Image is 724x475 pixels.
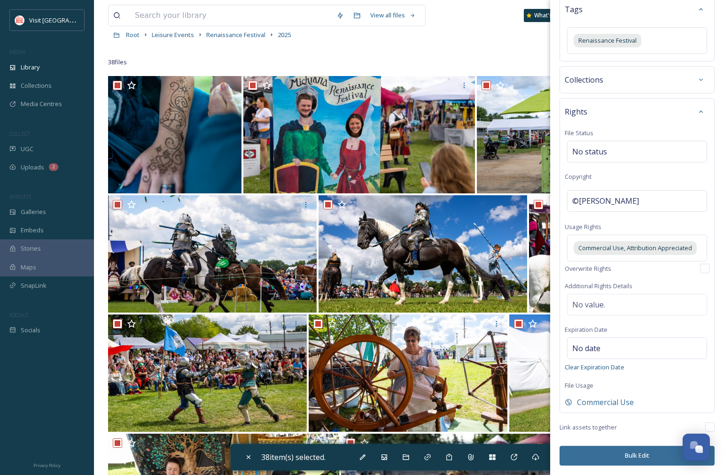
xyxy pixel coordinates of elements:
div: 2 [49,163,58,171]
span: Link assets together [560,423,617,432]
span: File Status [565,129,593,137]
input: Search your library [130,5,332,26]
img: MLC 8.24.25 Michiana Ren Fest 31-A.jpg [309,314,507,432]
img: MLC 8.24.25 Michiana Ren Fest 34-A.jpg [319,195,527,313]
span: Leisure Events [152,31,194,39]
img: MLC 8.24.25 Michiana Ren Fest 30-A.jpg [509,314,708,432]
img: MLC 8.24.25 Michiana Ren Fest 37-A.jpg [243,76,475,193]
span: Galleries [21,207,46,216]
span: SOCIALS [9,311,28,318]
a: Leisure Events [152,29,194,40]
span: Usage Rights [565,222,601,231]
img: MLC 8.24.25 Michiana Ren Fest 33-A.jpg [529,195,708,313]
span: Collections [21,81,52,90]
span: Root [126,31,140,39]
span: Commercial Use, Attribution Appreciated [578,244,692,253]
img: MLC 8.24.25 Michiana Ren Fest 36-A.jpg [477,76,708,193]
a: View all files [366,6,420,24]
span: Renaissance Festival [578,36,637,45]
a: What's New [524,9,571,22]
img: MLC 8.24.25 Michiana Ren Fest 35-A.jpg [108,195,317,313]
span: Stories [21,244,41,253]
span: Clear Expiration Date [565,363,624,371]
span: Embeds [21,226,44,235]
span: No date [572,343,600,354]
span: 2025 [278,31,291,39]
span: Commercial Use [577,397,634,408]
img: vsbm-stackedMISH_CMYKlogo2017.jpg [15,15,24,25]
span: ©[PERSON_NAME] [572,195,639,207]
span: Additional Rights Details [565,282,632,290]
a: 2025 [278,29,291,40]
img: MLC 8.24.25 Michiana Ren Fest 32-A.jpg [108,314,307,432]
span: Tags [565,4,583,15]
span: Expiration Date [565,325,607,334]
span: COLLECT [9,130,30,137]
span: Socials [21,326,40,335]
span: Overwrite Rights [565,264,611,273]
a: Renaissance Festival [206,29,265,40]
span: Library [21,63,39,72]
span: SnapLink [21,281,47,290]
span: No value. [572,299,605,310]
span: Collections [565,74,603,85]
span: Renaissance Festival [206,31,265,39]
a: Privacy Policy [33,459,61,470]
img: MLC 8.24.25 Michiana Ren Fest 38-A.jpg [108,76,241,193]
a: Root [126,29,140,40]
span: MEDIA [9,48,26,55]
span: Rights [565,106,587,117]
span: No status [572,146,607,157]
button: Open Chat [683,434,710,461]
span: Visit [GEOGRAPHIC_DATA] [29,15,102,24]
span: Maps [21,263,36,272]
span: Media Centres [21,100,62,108]
span: WIDGETS [9,193,31,200]
span: 38 file s [108,58,127,67]
span: Privacy Policy [33,462,61,468]
button: Bulk Edit [560,446,715,465]
span: File Usage [565,381,593,390]
span: Copyright [565,172,592,181]
span: Uploads [21,163,44,172]
span: UGC [21,145,33,153]
span: 38 item(s) selected. [262,452,326,462]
